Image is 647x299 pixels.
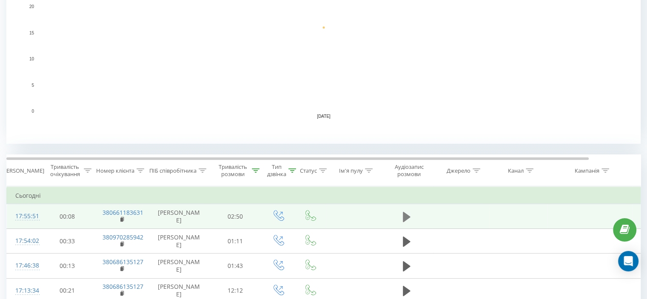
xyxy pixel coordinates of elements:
[618,251,638,271] div: Open Intercom Messenger
[1,167,44,174] div: [PERSON_NAME]
[31,109,34,114] text: 0
[15,208,32,225] div: 17:55:51
[447,167,470,174] div: Джерело
[103,208,143,216] a: 380661183631
[31,83,34,88] text: 5
[339,167,363,174] div: Ім'я пулу
[149,167,197,174] div: ПІБ співробітника
[48,163,82,178] div: Тривалість очікування
[41,229,94,253] td: 00:33
[149,204,209,229] td: [PERSON_NAME]
[15,257,32,274] div: 17:46:38
[15,233,32,249] div: 17:54:02
[96,167,134,174] div: Номер клієнта
[388,163,430,178] div: Аудіозапис розмови
[317,114,331,119] text: [DATE]
[149,253,209,278] td: [PERSON_NAME]
[508,167,524,174] div: Канал
[149,229,209,253] td: [PERSON_NAME]
[209,229,262,253] td: 01:11
[103,258,143,266] a: 380686135127
[575,167,599,174] div: Кампанія
[267,163,286,178] div: Тип дзвінка
[216,163,250,178] div: Тривалість розмови
[300,167,317,174] div: Статус
[29,57,34,61] text: 10
[41,253,94,278] td: 00:13
[103,233,143,241] a: 380970285942
[209,204,262,229] td: 02:50
[29,31,34,35] text: 15
[209,253,262,278] td: 01:43
[103,282,143,290] a: 380686135127
[29,4,34,9] text: 20
[15,282,32,299] div: 17:13:34
[41,204,94,229] td: 00:08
